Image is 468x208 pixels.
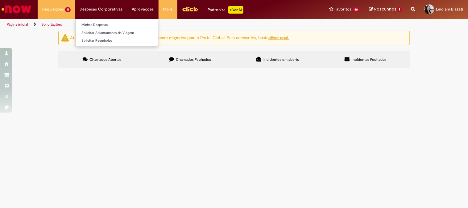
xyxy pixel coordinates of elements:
[353,7,360,12] span: 60
[163,6,173,12] span: More
[5,19,307,30] ul: Trilhas de página
[269,35,289,40] a: clicar aqui.
[182,4,199,14] img: click_logo_yellow_360x200.png
[369,6,402,12] a: Rascunhos
[352,57,387,62] span: Incidentes Fechados
[176,57,211,62] span: Chamados Fechados
[65,7,71,12] span: 11
[7,22,28,27] a: Página inicial
[1,3,32,15] img: ServiceNow
[397,7,402,12] span: 1
[228,6,243,14] p: +GenAi
[208,6,243,14] div: Padroniza
[436,6,463,12] span: Leidiani Biazati
[263,57,299,62] span: Incidentes em aberto
[374,6,396,12] span: Rascunhos
[70,35,289,40] ng-bind-html: Atenção: alguns chamados relacionados a T.I foram migrados para o Portal Global. Para acessá-los,...
[75,19,158,46] ul: Despesas Corporativas
[76,22,158,28] a: Minhas Despesas
[41,22,62,27] a: Solicitações
[42,6,64,12] span: Requisições
[80,6,123,12] span: Despesas Corporativas
[76,37,158,44] a: Solicitar Reembolso
[132,6,154,12] span: Aprovações
[89,57,122,62] span: Chamados Abertos
[76,30,158,36] a: Solicitar Adiantamento de Viagem
[335,6,352,12] span: Favoritos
